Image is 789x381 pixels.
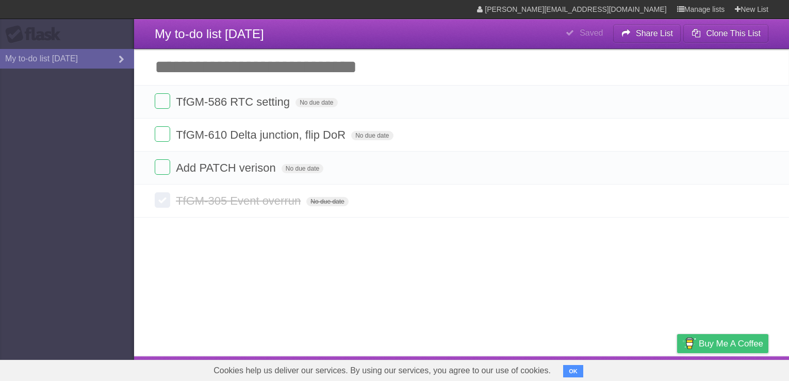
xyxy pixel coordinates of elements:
[306,197,348,206] span: No due date
[155,159,170,175] label: Done
[155,192,170,208] label: Done
[563,365,583,377] button: OK
[155,27,264,41] span: My to-do list [DATE]
[540,359,562,378] a: About
[706,29,761,38] b: Clone This List
[176,128,348,141] span: TfGM-610 Delta junction, flip DoR
[699,335,763,353] span: Buy me a coffee
[351,131,393,140] span: No due date
[203,360,561,381] span: Cookies help us deliver our services. By using our services, you agree to our use of cookies.
[155,126,170,142] label: Done
[636,29,673,38] b: Share List
[176,95,292,108] span: TfGM-586 RTC setting
[629,359,651,378] a: Terms
[574,359,616,378] a: Developers
[282,164,323,173] span: No due date
[155,93,170,109] label: Done
[176,194,303,207] span: TfGM-305 Event overrun
[682,335,696,352] img: Buy me a coffee
[613,24,681,43] button: Share List
[295,98,337,107] span: No due date
[683,24,768,43] button: Clone This List
[5,25,67,44] div: Flask
[677,334,768,353] a: Buy me a coffee
[580,28,603,37] b: Saved
[703,359,768,378] a: Suggest a feature
[176,161,278,174] span: Add PATCH verison
[664,359,691,378] a: Privacy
